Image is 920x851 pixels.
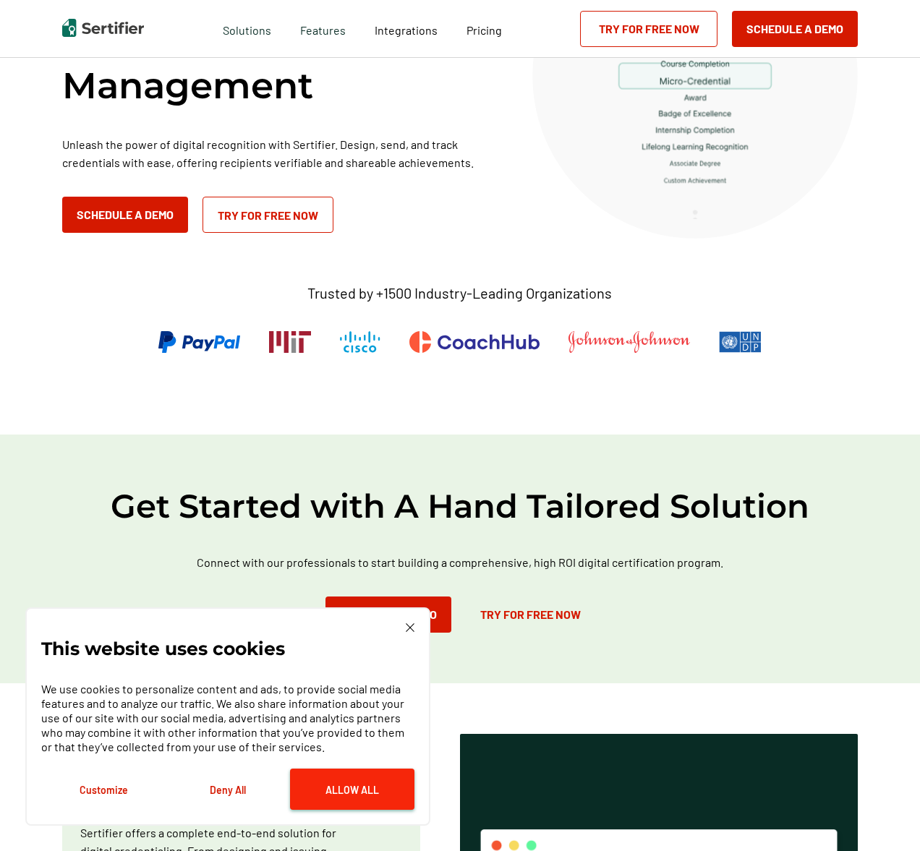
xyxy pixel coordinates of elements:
button: Schedule a Demo [62,197,188,233]
button: Customize [41,769,166,810]
span: Integrations [375,23,438,37]
p: Connect with our professionals to start building a comprehensive, high ROI digital certification ... [156,553,764,571]
span: Features [300,20,346,38]
img: Cisco [340,331,380,353]
p: This website uses cookies [41,641,285,656]
button: Deny All [166,769,290,810]
a: Try for Free Now [580,11,717,47]
a: Try for Free Now [466,596,595,633]
g: Associate Degree [670,161,720,166]
button: Schedule a Demo [325,596,451,633]
img: UNDP [719,331,762,353]
img: Massachusetts Institute of Technology [269,331,311,353]
button: Allow All [290,769,414,810]
span: Solutions [223,20,271,38]
button: Schedule a Demo [732,11,858,47]
img: Johnson & Johnson [568,331,690,353]
a: Pricing [467,20,502,38]
img: Sertifier | Digital Credentialing Platform [62,19,144,37]
img: CoachHub [409,331,540,353]
a: Try for Free Now [203,197,333,233]
img: Cookie Popup Close [406,623,414,632]
p: We use cookies to personalize content and ads, to provide social media features and to analyze ou... [41,682,414,754]
h2: Get Started with A Hand Tailored Solution [26,485,894,527]
p: Unleash the power of digital recognition with Sertifier. Design, send, and track credentials with... [62,135,496,171]
img: PayPal [158,331,240,353]
a: Integrations [375,20,438,38]
p: Trusted by +1500 Industry-Leading Organizations [307,284,612,302]
span: Pricing [467,23,502,37]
